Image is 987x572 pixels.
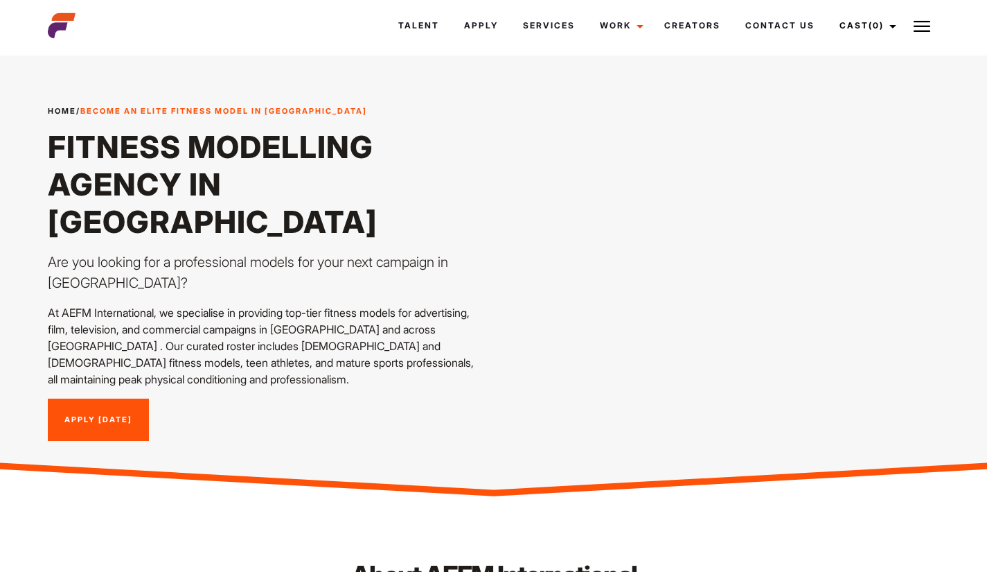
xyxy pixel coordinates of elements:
a: Apply [DATE] [48,399,149,442]
a: Home [48,106,76,116]
a: Services [510,7,587,44]
p: At AEFM International, we specialise in providing top-tier fitness models for advertising, film, ... [48,304,486,388]
a: Apply [452,7,510,44]
a: Creators [652,7,733,44]
img: Burger icon [914,18,930,35]
h1: Fitness Modelling Agency in [GEOGRAPHIC_DATA] [48,128,486,241]
span: / [48,105,367,117]
p: Are you looking for a professional models for your next campaign in [GEOGRAPHIC_DATA]? [48,252,486,293]
a: Talent [386,7,452,44]
a: Cast(0) [827,7,905,44]
a: Contact Us [733,7,827,44]
img: cropped-aefm-brand-fav-22-square.png [48,12,75,40]
span: (0) [869,20,884,31]
strong: Become an Elite Fitness Model in [GEOGRAPHIC_DATA] [80,106,367,116]
a: Work [587,7,652,44]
